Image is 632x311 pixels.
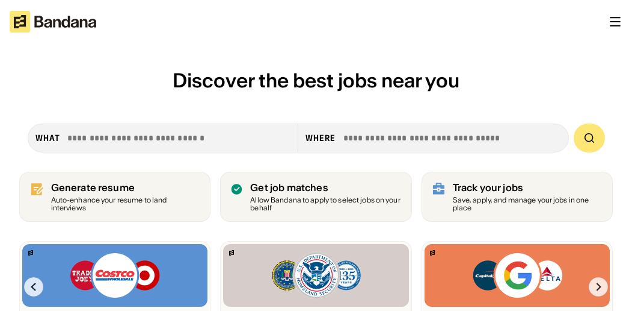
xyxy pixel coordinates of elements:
a: Get job matches Allow Bandana to apply to select jobs on your behalf [220,172,411,222]
img: Bandana logo [430,250,435,256]
div: Allow Bandana to apply to select jobs on your behalf [250,196,401,212]
img: Left Arrow [24,277,43,297]
img: Trader Joe’s, Costco, Target logos [69,251,161,300]
div: Generate resume [51,182,201,193]
a: Track your jobs Save, apply, and manage your jobs in one place [422,172,613,222]
img: Bandana logo [28,250,33,256]
div: Save, apply, and manage your jobs in one place [453,196,603,212]
img: Bandana logo [229,250,234,256]
div: Auto-enhance your resume to land interviews [51,196,201,212]
div: Get job matches [250,182,401,193]
img: Right Arrow [589,277,608,297]
div: what [35,133,60,143]
img: FBI, DHS, MWRD logos [271,251,362,300]
div: Track your jobs [453,182,603,193]
img: Capital One, Google, Delta logos [471,251,563,300]
img: Bandana logotype [10,11,96,33]
div: Where [305,133,336,143]
a: Generate resume Auto-enhance your resume to land interviews [19,172,210,222]
span: Discover the best jobs near you [173,68,459,93]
